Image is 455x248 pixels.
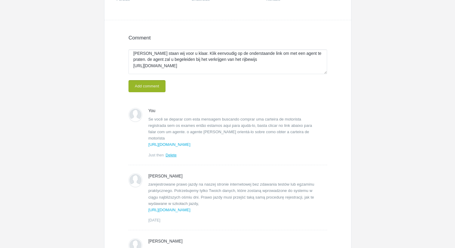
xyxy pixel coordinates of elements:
p: zarejestrowane prawo jazdy na naszej stronie internetowej bez zdawania testów lub egzaminu prakty... [148,181,315,213]
span: [PERSON_NAME] [148,239,321,243]
a: [URL][DOMAIN_NAME] [148,142,190,147]
img: 132ddf351b57403d8107d84e52f7ffe7 [129,174,141,186]
p: Se você se deparar com esta mensagem buscando comprar uma carteira de motorista registrada sem os... [148,116,315,148]
span: You [148,109,321,113]
h4: Comment [128,35,327,40]
img: 32bfff87e64a2deafd52628f8b85f67f [129,109,141,121]
span: [DATE] [148,218,160,223]
span: Just then [148,152,164,158]
a: Delete [166,153,177,157]
a: [URL][DOMAIN_NAME] [148,208,190,212]
button: Add comment [128,80,166,92]
span: [PERSON_NAME] [148,174,321,178]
